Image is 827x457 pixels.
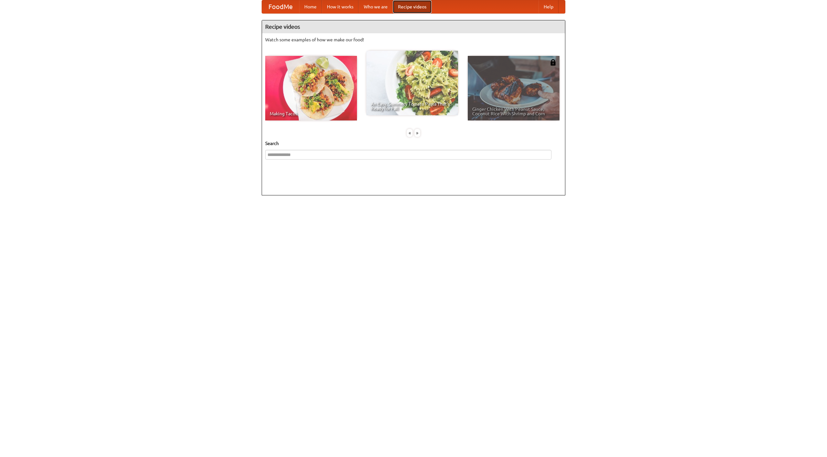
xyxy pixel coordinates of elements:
span: Making Tacos [270,111,352,116]
a: Who we are [359,0,393,13]
a: Home [299,0,322,13]
img: 483408.png [550,59,556,66]
a: Making Tacos [265,56,357,120]
h5: Search [265,140,562,147]
p: Watch some examples of how we make our food! [265,36,562,43]
a: How it works [322,0,359,13]
a: Help [539,0,559,13]
span: An Easy, Summery Tomato Pasta That's Ready for Fall [371,102,454,111]
a: Recipe videos [393,0,432,13]
a: An Easy, Summery Tomato Pasta That's Ready for Fall [366,51,458,115]
div: » [414,129,420,137]
h4: Recipe videos [262,20,565,33]
a: FoodMe [262,0,299,13]
div: « [407,129,413,137]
